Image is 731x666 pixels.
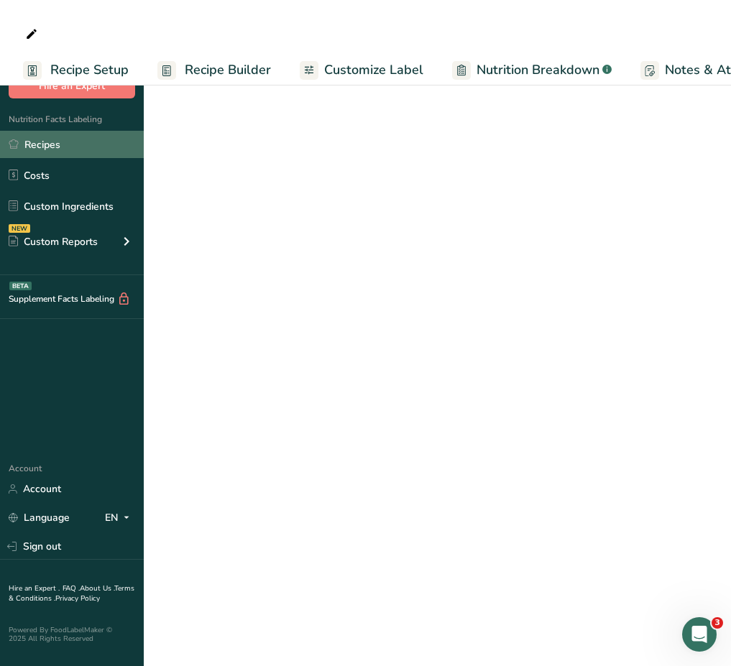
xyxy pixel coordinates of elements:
a: Customize Label [300,54,423,86]
a: FAQ . [63,583,80,593]
button: Hire an Expert [9,73,135,98]
a: Recipe Builder [157,54,271,86]
a: Privacy Policy [55,593,100,603]
iframe: Intercom live chat [682,617,717,652]
div: Custom Reports [9,234,98,249]
div: BETA [9,282,32,290]
a: Terms & Conditions . [9,583,134,603]
a: Nutrition Breakdown [452,54,612,86]
a: Hire an Expert . [9,583,60,593]
div: Powered By FoodLabelMaker © 2025 All Rights Reserved [9,626,135,643]
a: Language [9,505,70,530]
div: EN [105,509,135,527]
div: NEW [9,224,30,233]
span: Nutrition Breakdown [477,60,599,80]
a: About Us . [80,583,114,593]
span: 3 [712,617,723,629]
span: Customize Label [324,60,423,80]
span: Recipe Builder [185,60,271,80]
span: Recipe Setup [50,60,129,80]
a: Recipe Setup [23,54,129,86]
